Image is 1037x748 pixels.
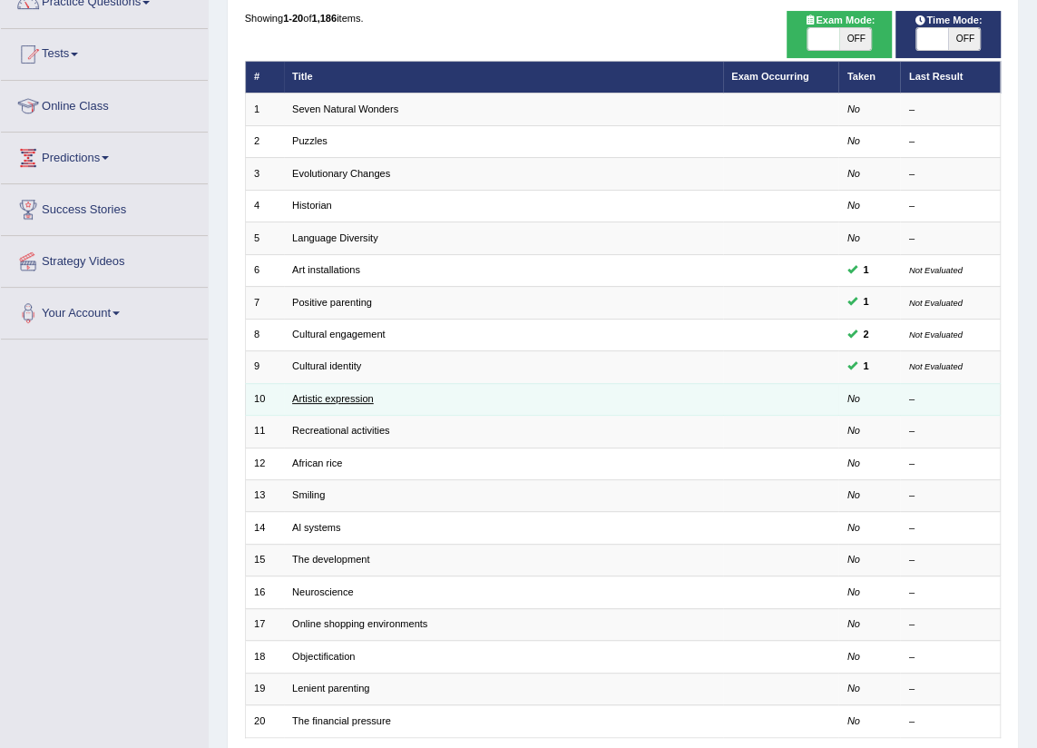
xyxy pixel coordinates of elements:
[908,13,988,29] span: Time Mode:
[909,650,992,664] div: –
[245,61,284,93] th: #
[857,327,875,343] span: You can still take this question
[847,135,860,146] em: No
[245,705,284,737] td: 20
[292,522,340,533] a: Al systems
[900,61,1001,93] th: Last Result
[245,190,284,221] td: 4
[909,392,992,407] div: –
[245,641,284,673] td: 18
[245,158,284,190] td: 3
[847,489,860,500] em: No
[847,586,860,597] em: No
[909,298,963,308] small: Not Evaluated
[847,715,860,726] em: No
[909,424,992,438] div: –
[847,522,860,533] em: No
[292,135,328,146] a: Puzzles
[245,222,284,254] td: 5
[245,544,284,576] td: 15
[245,287,284,319] td: 7
[245,576,284,608] td: 16
[847,618,860,629] em: No
[245,448,284,479] td: 12
[909,553,992,567] div: –
[311,13,337,24] b: 1,186
[909,361,963,371] small: Not Evaluated
[292,200,332,211] a: Historian
[909,714,992,729] div: –
[292,329,386,340] a: Cultural engagement
[909,488,992,503] div: –
[847,458,860,468] em: No
[857,294,875,310] span: You can still take this question
[245,673,284,704] td: 19
[292,393,374,404] a: Artistic expression
[245,254,284,286] td: 6
[909,199,992,213] div: –
[245,512,284,544] td: 14
[245,11,1002,25] div: Showing of items.
[292,554,369,565] a: The development
[292,297,372,308] a: Positive parenting
[847,554,860,565] em: No
[847,103,860,114] em: No
[847,683,860,694] em: No
[283,13,303,24] b: 1-20
[245,480,284,512] td: 13
[847,232,860,243] em: No
[1,236,208,281] a: Strategy Videos
[292,264,360,275] a: Art installations
[731,71,808,82] a: Exam Occurring
[909,682,992,696] div: –
[284,61,723,93] th: Title
[909,167,992,182] div: –
[1,81,208,126] a: Online Class
[245,383,284,415] td: 10
[847,425,860,436] em: No
[245,93,284,125] td: 1
[909,586,992,600] div: –
[909,617,992,632] div: –
[909,457,992,471] div: –
[857,262,875,279] span: You can still take this question
[847,393,860,404] em: No
[838,61,900,93] th: Taken
[245,319,284,350] td: 8
[797,13,881,29] span: Exam Mode:
[1,184,208,230] a: Success Stories
[909,134,992,149] div: –
[292,232,378,243] a: Language Diversity
[1,133,208,178] a: Predictions
[292,586,354,597] a: Neuroscience
[857,359,875,375] span: You can still take this question
[292,360,361,371] a: Cultural identity
[847,200,860,211] em: No
[909,330,963,340] small: Not Evaluated
[909,103,992,117] div: –
[292,618,427,629] a: Online shopping environments
[292,651,355,662] a: Objectification
[292,489,325,500] a: Smiling
[292,425,389,436] a: Recreational activities
[909,521,992,536] div: –
[909,265,963,275] small: Not Evaluated
[847,651,860,662] em: No
[787,11,893,58] div: Show exams occurring in exams
[245,608,284,640] td: 17
[292,103,398,114] a: Seven Natural Wonders
[245,416,284,448] td: 11
[245,351,284,383] td: 9
[292,715,391,726] a: The financial pressure
[948,28,980,50] span: OFF
[847,168,860,179] em: No
[909,231,992,246] div: –
[1,29,208,74] a: Tests
[245,125,284,157] td: 2
[292,683,369,694] a: Lenient parenting
[292,458,342,468] a: African rice
[839,28,871,50] span: OFF
[292,168,390,179] a: Evolutionary Changes
[1,288,208,333] a: Your Account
